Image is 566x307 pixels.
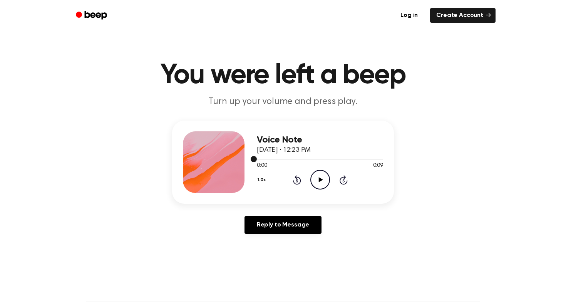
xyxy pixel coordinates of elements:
a: Create Account [430,8,496,23]
p: Turn up your volume and press play. [135,96,431,108]
span: 0:00 [257,162,267,170]
button: 1.0x [257,173,268,186]
a: Reply to Message [244,216,322,234]
span: [DATE] · 12:23 PM [257,147,311,154]
h1: You were left a beep [86,62,480,89]
h3: Voice Note [257,135,383,145]
span: 0:09 [373,162,383,170]
a: Log in [393,7,425,24]
a: Beep [70,8,114,23]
